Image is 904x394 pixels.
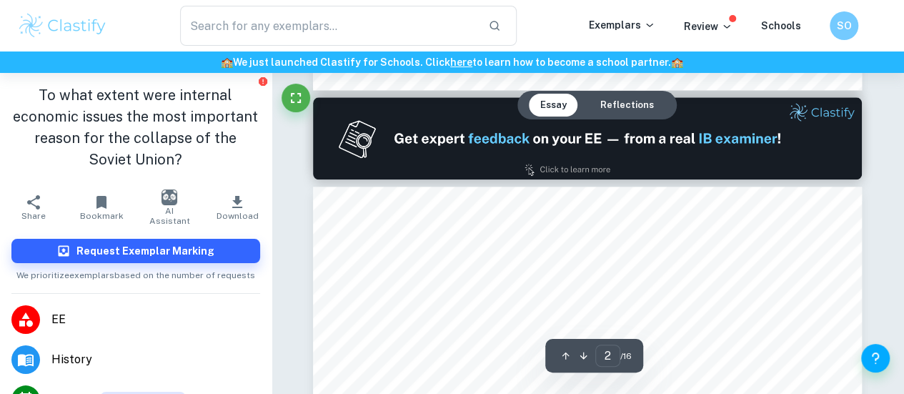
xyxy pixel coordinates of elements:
[450,56,472,68] a: here
[540,255,635,267] span: Table of Contents:
[382,344,792,357] span: Economic Factors&&&&&&&&&&&&&&&&&&&&&&&&4
[217,211,259,221] span: Download
[258,76,269,87] button: Report issue
[620,350,632,363] span: / 16
[382,366,793,379] span: Gorbachev&&&&&&&&&&&&&&&&&&&&&&&&&&&6
[80,211,124,221] span: Bookmark
[162,189,177,205] img: AI Assistant
[204,187,272,227] button: Download
[11,84,260,170] h1: To what extent were internal economic issues the most important reason for the collapse of the So...
[589,94,665,117] button: Reflections
[830,11,858,40] button: SO
[21,211,46,221] span: Share
[684,19,732,34] p: Review
[384,322,791,335] span: Historiography&&&&&&&&&&&&&&&&&&&&&&&&&3
[51,311,260,328] span: EE
[861,344,890,373] button: Help and Feedback
[51,351,260,368] span: History
[589,17,655,33] p: Exemplars
[282,84,310,112] button: Fullscreen
[529,94,578,117] button: Essay
[761,20,801,31] a: Schools
[16,263,255,282] span: We prioritize exemplars based on the number of requests
[68,187,136,227] button: Bookmark
[836,18,853,34] h6: SO
[11,239,260,263] button: Request Exemplar Marking
[180,6,477,46] input: Search for any exemplars...
[313,97,862,179] img: Ad
[221,56,233,68] span: 🏫
[384,300,790,312] span: Introduction&&&&&&&&&&&&&&&&&&&&&&&&&&3
[76,243,214,259] h6: Request Exemplar Marking
[136,187,204,227] button: AI Assistant
[17,11,108,40] img: Clastify logo
[144,206,195,226] span: AI Assistant
[671,56,683,68] span: 🏫
[3,54,901,70] h6: We just launched Clastify for Schools. Click to learn how to become a school partner.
